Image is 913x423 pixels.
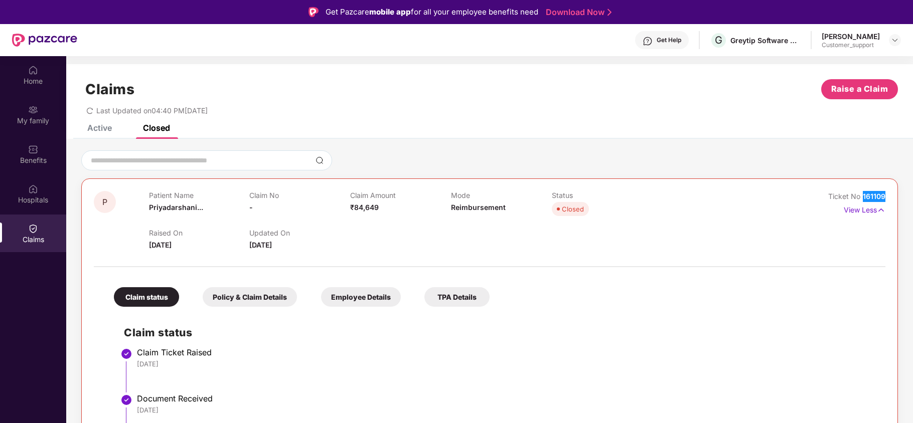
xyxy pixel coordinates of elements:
[562,204,584,214] div: Closed
[350,203,379,212] span: ₹84,649
[137,347,875,357] div: Claim Ticket Raised
[844,202,885,216] p: View Less
[249,241,272,249] span: [DATE]
[28,184,38,194] img: svg+xml;base64,PHN2ZyBpZD0iSG9zcGl0YWxzIiB4bWxucz0iaHR0cDovL3d3dy53My5vcmcvMjAwMC9zdmciIHdpZHRoPS...
[143,123,170,133] div: Closed
[831,83,888,95] span: Raise a Claim
[28,144,38,154] img: svg+xml;base64,PHN2ZyBpZD0iQmVuZWZpdHMiIHhtbG5zPSJodHRwOi8vd3d3LnczLm9yZy8yMDAwL3N2ZyIgd2lkdGg9Ij...
[546,7,608,18] a: Download Now
[137,359,875,368] div: [DATE]
[822,41,880,49] div: Customer_support
[321,287,401,307] div: Employee Details
[114,287,179,307] div: Claim status
[28,105,38,115] img: svg+xml;base64,PHN2ZyB3aWR0aD0iMjAiIGhlaWdodD0iMjAiIHZpZXdCb3g9IjAgMCAyMCAyMCIgZmlsbD0ibm9uZSIgeG...
[891,36,899,44] img: svg+xml;base64,PHN2ZyBpZD0iRHJvcGRvd24tMzJ4MzIiIHhtbG5zPSJodHRwOi8vd3d3LnczLm9yZy8yMDAwL3N2ZyIgd2...
[249,203,253,212] span: -
[149,241,172,249] span: [DATE]
[451,191,552,199] p: Mode
[316,156,324,164] img: svg+xml;base64,PHN2ZyBpZD0iU2VhcmNoLTMyeDMyIiB4bWxucz0iaHR0cDovL3d3dy53My5vcmcvMjAwMC9zdmciIHdpZH...
[149,203,203,212] span: Priyadarshani...
[828,192,863,200] span: Ticket No
[137,405,875,414] div: [DATE]
[350,191,451,199] p: Claim Amount
[657,36,681,44] div: Get Help
[607,7,612,18] img: Stroke
[822,32,880,41] div: [PERSON_NAME]
[96,106,208,115] span: Last Updated on 04:40 PM[DATE]
[309,7,319,17] img: Logo
[643,36,653,46] img: svg+xml;base64,PHN2ZyBpZD0iSGVscC0zMngzMiIgeG1sbnM9Imh0dHA6Ly93d3cudzMub3JnLzIwMDAvc3ZnIiB3aWR0aD...
[369,7,411,17] strong: mobile app
[326,6,538,18] div: Get Pazcare for all your employee benefits need
[124,324,875,341] h2: Claim status
[120,394,132,406] img: svg+xml;base64,PHN2ZyBpZD0iU3RlcC1Eb25lLTMyeDMyIiB4bWxucz0iaHR0cDovL3d3dy53My5vcmcvMjAwMC9zdmciIH...
[85,81,134,98] h1: Claims
[137,393,875,403] div: Document Received
[877,204,885,216] img: svg+xml;base64,PHN2ZyB4bWxucz0iaHR0cDovL3d3dy53My5vcmcvMjAwMC9zdmciIHdpZHRoPSIxNyIgaGVpZ2h0PSIxNy...
[715,34,722,46] span: G
[149,229,250,237] p: Raised On
[821,79,898,99] button: Raise a Claim
[730,36,801,45] div: Greytip Software Private Limited
[28,65,38,75] img: svg+xml;base64,PHN2ZyBpZD0iSG9tZSIgeG1sbnM9Imh0dHA6Ly93d3cudzMub3JnLzIwMDAvc3ZnIiB3aWR0aD0iMjAiIG...
[249,229,350,237] p: Updated On
[86,106,93,115] span: redo
[203,287,297,307] div: Policy & Claim Details
[28,224,38,234] img: svg+xml;base64,PHN2ZyBpZD0iQ2xhaW0iIHhtbG5zPSJodHRwOi8vd3d3LnczLm9yZy8yMDAwL3N2ZyIgd2lkdGg9IjIwIi...
[102,198,107,206] span: P
[552,191,653,199] p: Status
[424,287,490,307] div: TPA Details
[249,191,350,199] p: Claim No
[12,34,77,47] img: New Pazcare Logo
[87,123,112,133] div: Active
[451,203,506,212] span: Reimbursement
[120,348,132,360] img: svg+xml;base64,PHN2ZyBpZD0iU3RlcC1Eb25lLTMyeDMyIiB4bWxucz0iaHR0cDovL3d3dy53My5vcmcvMjAwMC9zdmciIH...
[863,192,885,200] span: 161109
[149,191,250,199] p: Patient Name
